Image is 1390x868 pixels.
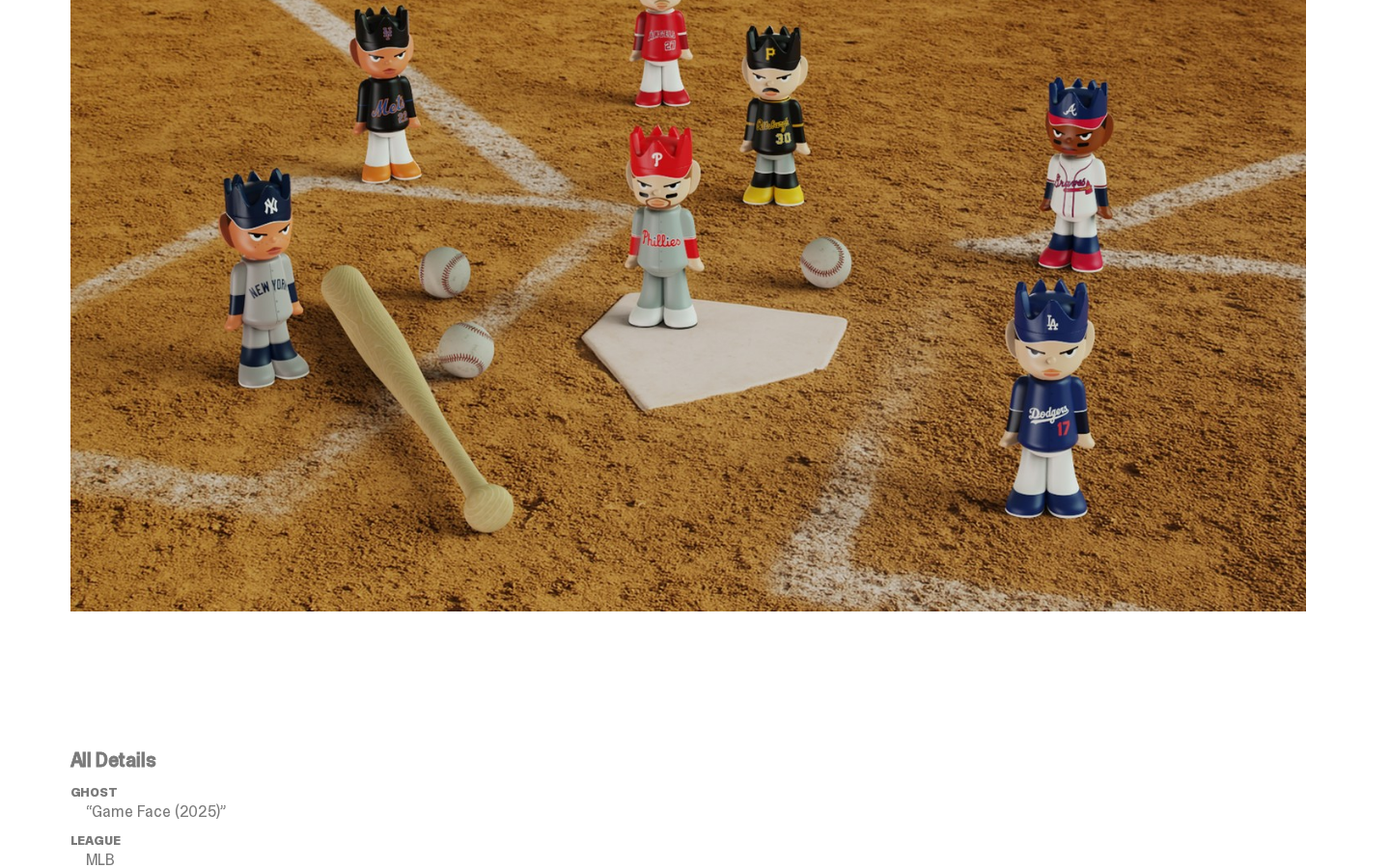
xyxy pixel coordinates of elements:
span: ghost [70,784,118,800]
p: MLB [86,853,379,868]
p: “Game Face (2025)” [86,804,379,820]
span: League [70,832,121,849]
p: All Details [70,750,379,770]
